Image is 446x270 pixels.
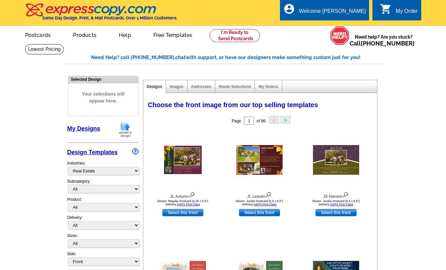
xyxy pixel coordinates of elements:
[162,209,203,216] a: use this design
[68,76,138,82] div: Selected Design
[269,116,279,124] button: <
[67,215,139,233] div: Delivery:
[67,196,139,215] div: Product:
[147,199,219,206] div: Shown: Regular Postcard (4.25 x 5.6") Delivery:
[73,84,133,111] span: Your selections will appear here.
[219,84,251,89] a: Route Selections
[258,84,278,89] a: My Orders
[223,191,296,199] div: JL Leaves
[15,27,61,42] a: Postcards
[191,84,211,89] a: Addresses
[175,54,186,60] span: chat
[170,84,183,89] a: Images
[299,8,366,17] div: Welcome [PERSON_NAME]
[239,209,280,216] a: use this design
[67,178,139,196] div: Subcategory:
[313,145,359,175] img: JS Harvest
[42,15,177,20] h4: Same Day Design, Print, & Mail Postcards. Over 1 Million Customers.
[148,101,318,108] span: Choose the front image from our top selling templates
[330,26,350,45] img: help
[117,121,134,138] img: upload-design
[380,3,392,15] i: shopping_cart
[25,8,177,20] a: Same Day Design, Print, & Mail Postcards. Over 1 Million Customers.
[361,40,415,47] a: [PHONE_NUMBER]
[232,119,241,123] span: Page
[316,209,357,216] a: use this design
[164,146,202,174] img: JL Autumn
[330,203,353,206] a: USPS First Class
[177,203,200,206] a: USPS First Class
[300,199,372,206] div: Shown: Jumbo Postcard (5.5 x 8.5") Delivery:
[236,145,283,175] img: JL Leaves
[380,7,418,15] a: shopping_cart My Order
[350,40,415,47] span: Call
[189,191,195,198] img: view design details
[62,27,107,42] a: Products
[300,191,372,199] div: JS Harvest
[147,84,162,89] a: Designs
[108,27,142,42] a: Help
[396,8,418,17] div: My Order
[91,54,382,61] div: Need Help? call [PHONE_NUMBER], with support, or have our designers make something custom just fo...
[132,148,139,155] img: design-wizard-help-icon.png
[67,251,139,266] div: Side:
[67,233,139,251] div: Sizes:
[350,34,418,47] span: Need help? Are you stuck?
[342,191,349,198] img: view design details
[283,3,295,15] i: account_circle
[67,149,118,156] a: Design Templates
[254,203,277,206] a: USPS First Class
[257,119,265,123] span: of 96
[280,116,291,124] button: >
[143,27,203,42] a: Free Templates
[147,191,219,199] div: JL Autumn
[223,199,296,206] div: Shown: Jumbo Postcard (5.5 x 8.5") Delivery:
[67,125,100,132] a: My Designs
[265,191,271,198] img: view design details
[67,157,139,178] div: Industries:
